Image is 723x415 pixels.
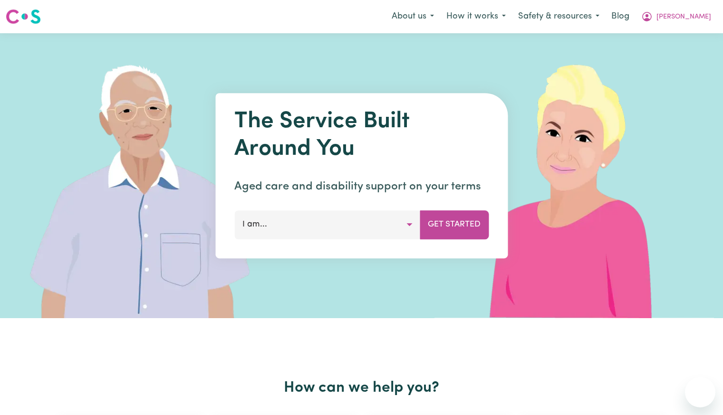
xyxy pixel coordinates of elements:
[386,7,440,27] button: About us
[512,7,606,27] button: Safety & resources
[234,108,489,163] h1: The Service Built Around You
[234,210,420,239] button: I am...
[6,6,41,28] a: Careseekers logo
[685,377,715,407] iframe: Button to launch messaging window
[606,6,635,27] a: Blog
[54,379,670,397] h2: How can we help you?
[6,8,41,25] img: Careseekers logo
[440,7,512,27] button: How it works
[234,178,489,195] p: Aged care and disability support on your terms
[656,12,711,22] span: [PERSON_NAME]
[420,210,489,239] button: Get Started
[635,7,717,27] button: My Account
